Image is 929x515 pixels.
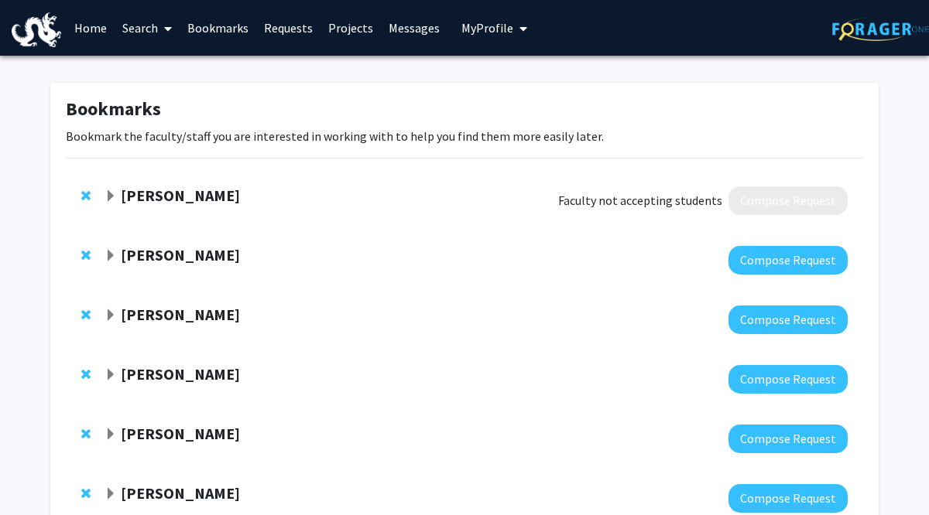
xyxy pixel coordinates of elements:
strong: [PERSON_NAME] [121,424,240,443]
span: Faculty not accepting students [558,191,722,210]
span: Expand Yusuf Osmanlioglu Bookmark [105,190,117,203]
span: Remove Richard Cairncross from bookmarks [81,428,91,440]
span: Remove Joseph Hughes from bookmarks [81,487,91,500]
span: Expand Lifeng Zhou Bookmark [105,309,117,322]
p: Bookmark the faculty/staff you are interested in working with to help you find them more easily l... [66,127,863,145]
a: Search [115,1,180,55]
span: Remove Shadi Rezapour from bookmarks [81,368,91,380]
strong: [PERSON_NAME] [121,483,240,503]
span: Expand Joseph Hughes Bookmark [105,488,117,500]
img: ForagerOne Logo [832,17,929,41]
strong: [PERSON_NAME] [121,186,240,205]
a: Projects [321,1,381,55]
span: Expand Gail Rosen Bookmark [105,250,117,262]
button: Compose Request to Lifeng Zhou [728,305,848,334]
strong: [PERSON_NAME] [121,305,240,324]
span: Remove Gail Rosen from bookmarks [81,249,91,261]
a: Requests [256,1,321,55]
button: Compose Request to Yusuf Osmanlioglu [728,186,848,215]
button: Compose Request to Joseph Hughes [728,484,848,513]
button: Compose Request to Gail Rosen [728,246,848,275]
a: Bookmarks [180,1,256,55]
span: Expand Shadi Rezapour Bookmark [105,369,117,381]
span: Remove Lifeng Zhou from bookmarks [81,309,91,321]
button: Compose Request to Richard Cairncross [728,425,848,453]
span: Remove Yusuf Osmanlioglu from bookmarks [81,189,91,202]
h1: Bookmarks [66,98,863,121]
strong: [PERSON_NAME] [121,245,240,264]
strong: [PERSON_NAME] [121,364,240,384]
button: Compose Request to Shadi Rezapour [728,365,848,394]
span: My Profile [461,20,513,36]
iframe: Chat [12,445,66,503]
span: Expand Richard Cairncross Bookmark [105,428,117,441]
img: Drexel University Logo [12,12,61,47]
a: Home [67,1,115,55]
a: Messages [381,1,447,55]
